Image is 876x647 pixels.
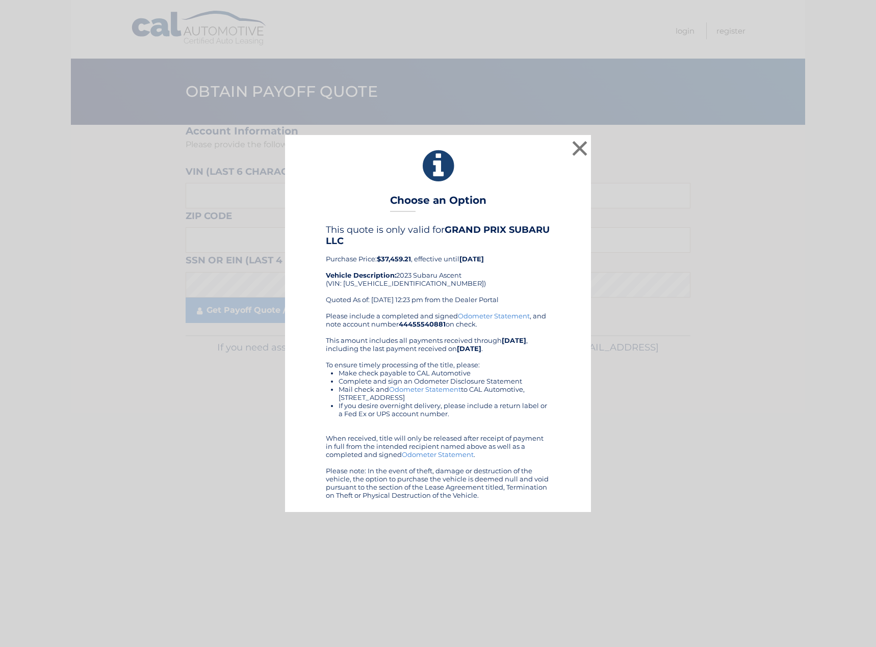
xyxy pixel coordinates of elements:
li: Make check payable to CAL Automotive [339,369,550,377]
strong: Vehicle Description: [326,271,396,279]
b: 44455540881 [399,320,446,328]
h4: This quote is only valid for [326,224,550,247]
a: Odometer Statement [402,450,474,459]
a: Odometer Statement [458,312,530,320]
b: [DATE] [457,344,481,353]
b: GRAND PRIX SUBARU LLC [326,224,550,247]
button: × [570,138,590,158]
b: [DATE] [459,255,484,263]
b: $37,459.21 [377,255,411,263]
b: [DATE] [502,336,526,344]
li: Complete and sign an Odometer Disclosure Statement [339,377,550,385]
div: Purchase Price: , effective until 2023 Subaru Ascent (VIN: [US_VEHICLE_IDENTIFICATION_NUMBER]) Qu... [326,224,550,312]
a: Odometer Statement [389,385,461,393]
li: Mail check and to CAL Automotive, [STREET_ADDRESS] [339,385,550,401]
h3: Choose an Option [390,194,486,212]
div: Please include a completed and signed , and note account number on check. This amount includes al... [326,312,550,499]
li: If you desire overnight delivery, please include a return label or a Fed Ex or UPS account number. [339,401,550,418]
